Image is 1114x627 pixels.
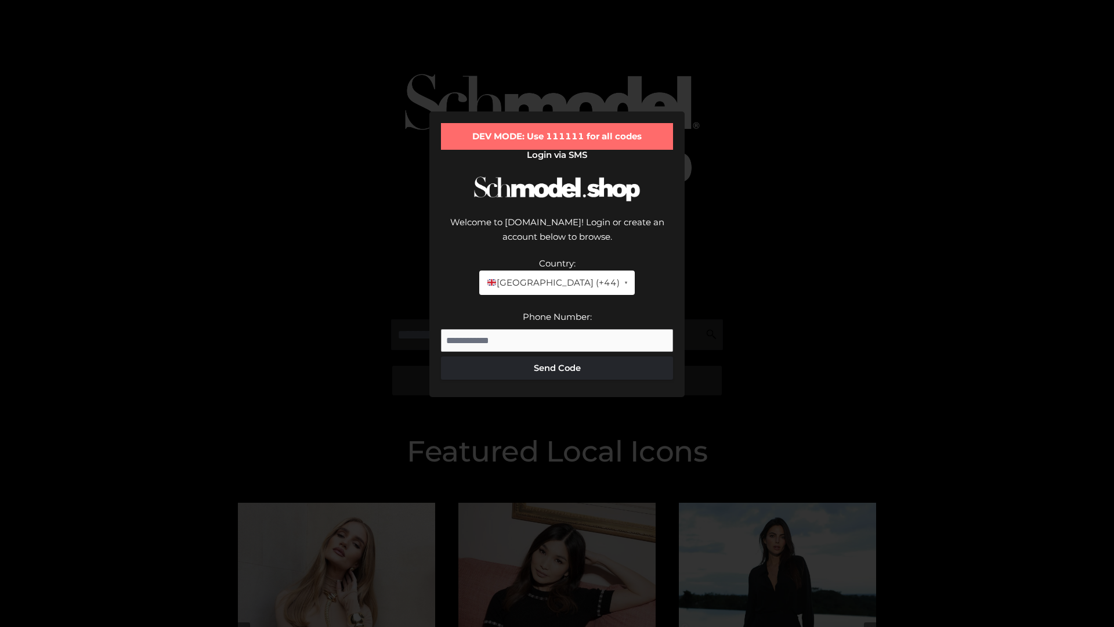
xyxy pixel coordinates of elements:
span: [GEOGRAPHIC_DATA] (+44) [486,275,619,290]
h2: Login via SMS [441,150,673,160]
div: DEV MODE: Use 111111 for all codes [441,123,673,150]
label: Phone Number: [523,311,592,322]
img: Schmodel Logo [470,166,644,212]
img: 🇬🇧 [487,278,496,287]
div: Welcome to [DOMAIN_NAME]! Login or create an account below to browse. [441,215,673,256]
button: Send Code [441,356,673,380]
label: Country: [539,258,576,269]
